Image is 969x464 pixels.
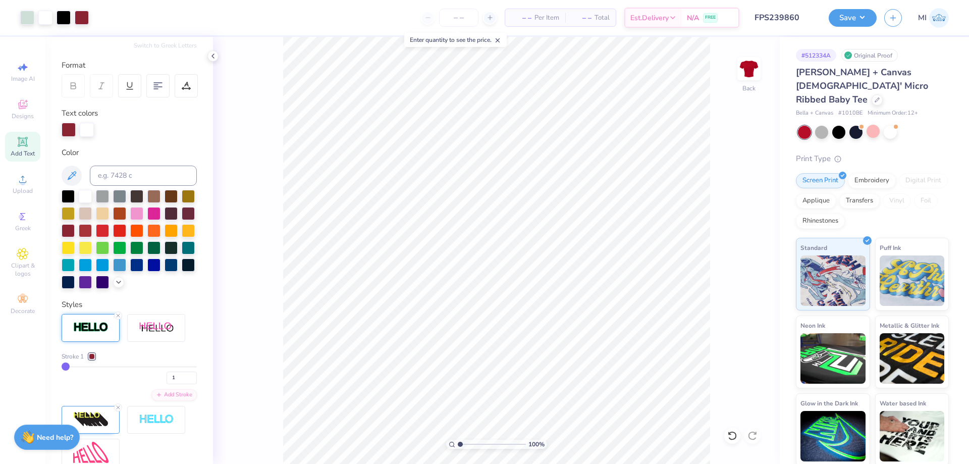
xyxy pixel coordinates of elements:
img: Neon Ink [800,333,866,384]
div: Digital Print [899,173,948,188]
img: Shadow [139,322,174,334]
img: Puff Ink [880,255,945,306]
div: Back [742,84,756,93]
div: # 512334A [796,49,836,62]
span: [PERSON_NAME] + Canvas [DEMOGRAPHIC_DATA]' Micro Ribbed Baby Tee [796,66,928,106]
img: Stroke [73,322,109,333]
span: Bella + Canvas [796,109,833,118]
div: Format [62,60,198,71]
span: Add Text [11,149,35,158]
div: Rhinestones [796,214,845,229]
input: – – [439,9,478,27]
span: Standard [800,242,827,253]
span: Metallic & Glitter Ink [880,320,939,331]
div: Enter quantity to see the price. [404,33,507,47]
span: 100 % [528,440,545,449]
div: Original Proof [841,49,898,62]
span: Designs [12,112,34,120]
img: Water based Ink [880,411,945,461]
img: Negative Space [139,414,174,426]
div: Styles [62,299,197,311]
div: Print Type [796,153,949,165]
span: Water based Ink [880,398,926,408]
div: Vinyl [883,193,911,209]
img: Free Distort [73,442,109,463]
img: Glow in the Dark Ink [800,411,866,461]
span: Decorate [11,307,35,315]
span: Clipart & logos [5,262,40,278]
span: Stroke 1 [62,352,84,361]
label: Text colors [62,108,98,119]
span: – – [571,13,591,23]
button: Save [829,9,877,27]
img: Back [739,59,759,79]
span: Puff Ink [880,242,901,253]
span: MI [918,12,927,24]
span: Greek [15,224,31,232]
span: FREE [705,14,716,21]
span: # 1010BE [838,109,863,118]
input: Untitled Design [747,8,821,28]
span: N/A [687,13,699,23]
span: Glow in the Dark Ink [800,398,858,408]
input: e.g. 7428 c [90,166,197,186]
strong: Need help? [37,433,73,442]
img: 3d Illusion [73,411,109,428]
div: Color [62,147,197,159]
button: Switch to Greek Letters [134,41,197,49]
div: Screen Print [796,173,845,188]
span: Est. Delivery [630,13,669,23]
img: Metallic & Glitter Ink [880,333,945,384]
img: Standard [800,255,866,306]
span: – – [511,13,531,23]
div: Foil [914,193,938,209]
img: Mark Isaac [929,8,949,28]
div: Add Stroke [151,389,197,401]
a: MI [918,8,949,28]
span: Minimum Order: 12 + [868,109,918,118]
span: Per Item [534,13,559,23]
div: Embroidery [848,173,896,188]
div: Applique [796,193,836,209]
div: Transfers [839,193,880,209]
span: Image AI [11,75,35,83]
span: Total [595,13,610,23]
span: Upload [13,187,33,195]
span: Neon Ink [800,320,825,331]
